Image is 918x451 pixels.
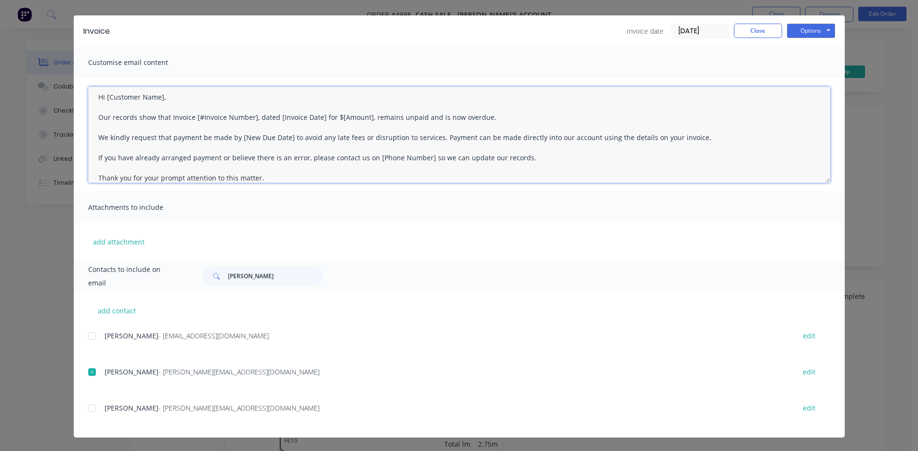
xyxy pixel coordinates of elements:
span: - [EMAIL_ADDRESS][DOMAIN_NAME] [159,331,269,340]
button: edit [797,329,821,342]
span: Customise email content [88,56,194,69]
span: Invoice date [627,26,664,36]
span: [PERSON_NAME] [105,367,159,376]
button: edit [797,401,821,414]
span: Attachments to include [88,201,194,214]
button: edit [797,365,821,378]
button: add attachment [88,234,149,249]
button: add contact [88,303,146,318]
span: [PERSON_NAME] [105,331,159,340]
span: - [PERSON_NAME][EMAIL_ADDRESS][DOMAIN_NAME] [159,367,319,376]
span: - [PERSON_NAME][EMAIL_ADDRESS][DOMAIN_NAME] [159,403,319,412]
span: Contacts to include on email [88,263,179,290]
input: Search... [228,267,323,286]
button: Options [787,24,835,38]
span: [PERSON_NAME] [105,403,159,412]
div: Invoice [83,26,110,37]
textarea: Hi [PERSON_NAME], Hi [Customer Name], Our records show that Invoice [#Invoice Number], dated [Inv... [88,87,830,183]
button: Close [734,24,782,38]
